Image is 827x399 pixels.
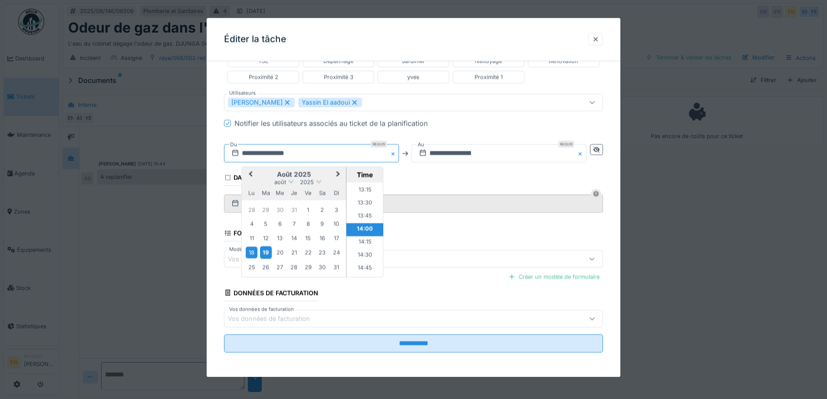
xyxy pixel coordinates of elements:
li: 13:45 [346,210,383,223]
h3: Éditer la tâche [224,34,286,45]
div: dimanche [330,187,342,199]
div: Choose samedi 30 août 2025 [316,261,328,273]
div: Jardinier [402,57,425,65]
div: Choose jeudi 21 août 2025 [288,247,300,259]
div: Choose dimanche 24 août 2025 [330,247,342,259]
li: 14:15 [346,236,383,249]
button: Previous Month [243,168,257,182]
div: mercredi [274,187,286,199]
div: Créer un modèle de formulaire [505,271,603,283]
div: Date de fin prévue de la tâche [224,171,339,186]
div: mardi [260,187,272,199]
div: Choose mardi 12 août 2025 [260,232,272,244]
div: Proximité 3 [324,73,353,81]
div: Choose dimanche 17 août 2025 [330,232,342,244]
div: Time [349,171,381,179]
div: vendredi [302,187,314,199]
div: Choose samedi 9 août 2025 [316,218,328,230]
div: Choose vendredi 1 août 2025 [302,204,314,216]
div: jeudi [288,187,300,199]
div: Choose mardi 26 août 2025 [260,261,272,273]
div: Choose mercredi 6 août 2025 [274,218,286,230]
div: Choose samedi 16 août 2025 [316,232,328,244]
div: Choose mercredi 30 juillet 2025 [274,204,286,216]
div: Choose mardi 19 août 2025 [260,247,272,259]
div: Choose mardi 5 août 2025 [260,218,272,230]
h2: août 2025 [242,171,346,178]
div: Yassin El aadoui [298,98,362,107]
li: 14:00 [346,223,383,236]
div: Vos données de facturation [228,314,322,323]
div: TSE [258,57,269,65]
button: Close [577,144,586,162]
div: Choose mercredi 13 août 2025 [274,232,286,244]
div: Choose lundi 25 août 2025 [246,261,257,273]
div: Choose mercredi 20 août 2025 [274,247,286,259]
div: Vos formulaires [228,254,286,264]
div: Choose jeudi 14 août 2025 [288,232,300,244]
div: lundi [246,187,257,199]
div: Proximité 1 [474,73,503,81]
div: [PERSON_NAME] [228,98,295,107]
li: 13:30 [346,197,383,210]
li: 14:30 [346,249,383,262]
div: Choose mardi 29 juillet 2025 [260,204,272,216]
div: Choose lundi 28 juillet 2025 [246,204,257,216]
span: août [274,179,286,186]
label: Modèles de formulaires [227,246,287,254]
div: Choose mercredi 27 août 2025 [274,261,286,273]
li: 14:45 [346,262,383,275]
div: Formulaires [224,227,277,242]
div: Dépannage [323,57,353,65]
div: Requis [558,141,574,148]
label: Du [229,140,238,149]
div: Requis [371,141,387,148]
ul: Time [346,182,383,277]
div: samedi [316,187,328,199]
div: Données de facturation [224,287,318,301]
label: Vos données de facturation [227,306,296,313]
div: Choose jeudi 31 juillet 2025 [288,204,300,216]
div: Choose vendredi 29 août 2025 [302,261,314,273]
div: Choose lundi 11 août 2025 [246,232,257,244]
div: Choose vendredi 15 août 2025 [302,232,314,244]
div: Choose lundi 18 août 2025 [246,247,257,259]
label: Au [417,140,425,149]
div: Nettoyage [475,57,502,65]
div: Choose vendredi 22 août 2025 [302,247,314,259]
button: Close [389,144,399,162]
button: Next Month [332,168,346,182]
div: Rénovation [549,57,578,65]
div: yves [407,73,419,81]
div: Choose lundi 4 août 2025 [246,218,257,230]
div: Choose samedi 23 août 2025 [316,247,328,259]
div: Proximité 2 [249,73,278,81]
div: Choose samedi 2 août 2025 [316,204,328,216]
div: Choose dimanche 31 août 2025 [330,261,342,273]
div: Notifier les utilisateurs associés au ticket de la planification [234,118,428,129]
li: 13:15 [346,184,383,197]
div: Choose dimanche 3 août 2025 [330,204,342,216]
span: 2025 [300,179,314,186]
div: Choose dimanche 10 août 2025 [330,218,342,230]
div: Choose jeudi 28 août 2025 [288,261,300,273]
div: Month août, 2025 [245,203,343,274]
label: Utilisateurs [227,89,257,97]
div: Choose vendredi 8 août 2025 [302,218,314,230]
li: 15:00 [346,275,383,288]
div: Choose jeudi 7 août 2025 [288,218,300,230]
